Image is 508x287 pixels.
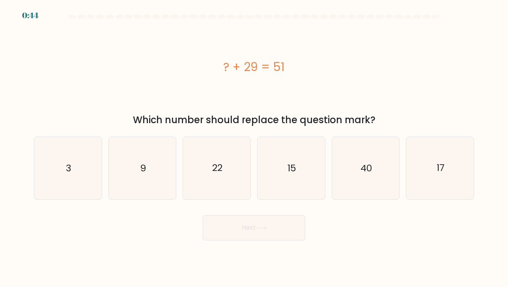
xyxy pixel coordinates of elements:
[66,161,71,174] text: 3
[34,58,474,76] div: ? + 29 = 51
[360,161,372,174] text: 40
[140,161,146,174] text: 9
[39,113,469,127] div: Which number should replace the question mark?
[288,161,296,174] text: 15
[22,9,39,21] div: 0:44
[212,161,222,174] text: 22
[437,161,444,174] text: 17
[203,215,305,240] button: Next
